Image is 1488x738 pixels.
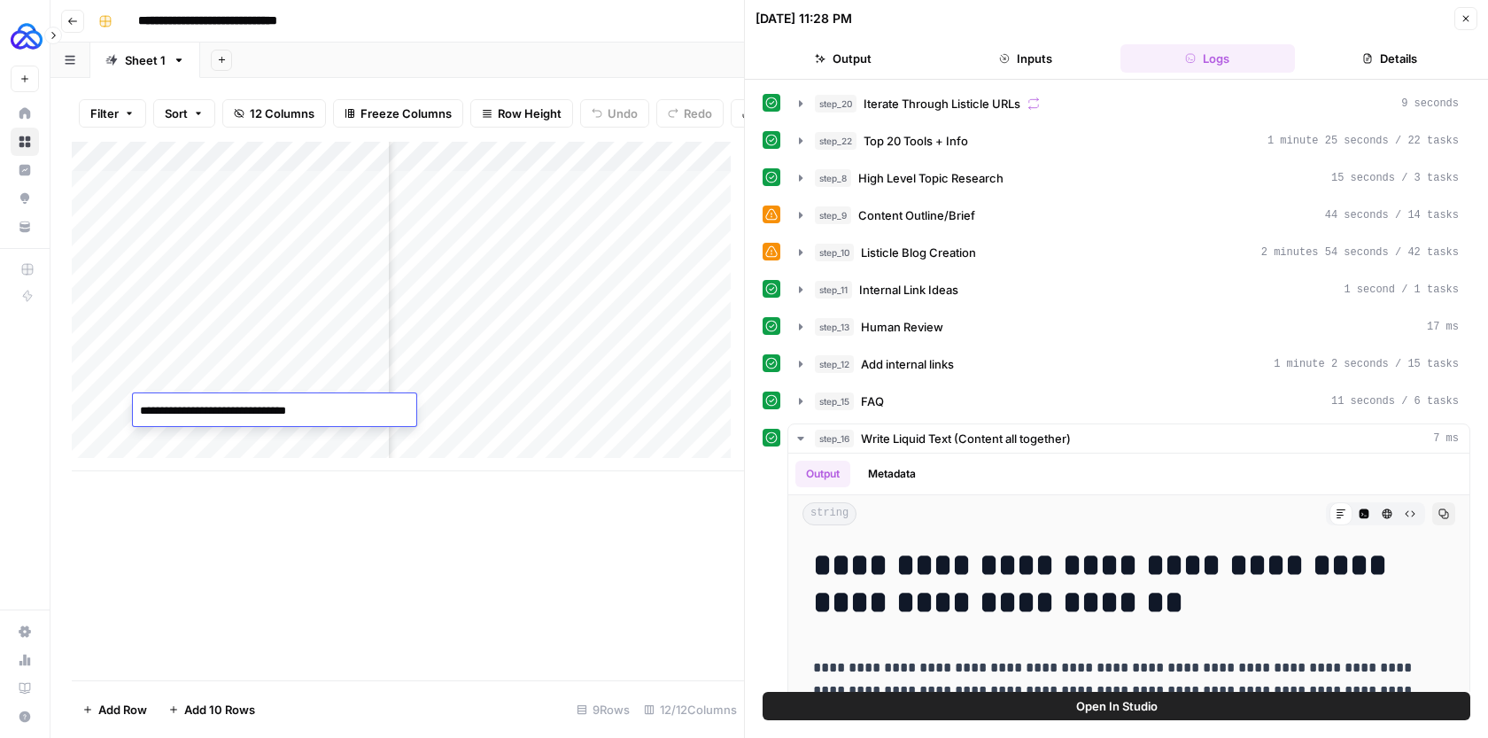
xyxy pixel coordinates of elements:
[756,44,931,73] button: Output
[11,20,43,52] img: AUQ Logo
[1076,697,1158,715] span: Open In Studio
[11,99,39,128] a: Home
[1427,319,1459,335] span: 17 ms
[1433,431,1459,447] span: 7 ms
[815,355,854,373] span: step_12
[788,127,1469,155] button: 1 minute 25 seconds / 22 tasks
[788,201,1469,229] button: 44 seconds / 14 tasks
[498,105,562,122] span: Row Height
[861,244,976,261] span: Listicle Blog Creation
[1267,133,1459,149] span: 1 minute 25 seconds / 22 tasks
[861,318,943,336] span: Human Review
[815,206,851,224] span: step_9
[333,99,463,128] button: Freeze Columns
[90,105,119,122] span: Filter
[11,156,39,184] a: Insights
[857,461,926,487] button: Metadata
[1344,282,1459,298] span: 1 second / 1 tasks
[11,14,39,58] button: Workspace: AUQ
[470,99,573,128] button: Row Height
[763,692,1470,720] button: Open In Studio
[158,695,266,724] button: Add 10 Rows
[184,701,255,719] span: Add 10 Rows
[11,184,39,213] a: Opportunities
[153,99,215,128] button: Sort
[1302,44,1477,73] button: Details
[756,10,852,27] div: [DATE] 11:28 PM
[11,128,39,156] a: Browse
[788,313,1469,341] button: 17 ms
[98,701,147,719] span: Add Row
[11,674,39,703] a: Learning Hub
[815,430,854,447] span: step_16
[788,424,1469,453] button: 7 ms
[72,695,158,724] button: Add Row
[1401,96,1459,112] span: 9 seconds
[861,430,1071,447] span: Write Liquid Text (Content all together)
[1120,44,1296,73] button: Logs
[1331,393,1459,409] span: 11 seconds / 6 tasks
[684,105,712,122] span: Redo
[222,99,326,128] button: 12 Columns
[861,392,884,410] span: FAQ
[570,695,637,724] div: 9 Rows
[11,618,39,646] a: Settings
[1331,170,1459,186] span: 15 seconds / 3 tasks
[858,206,975,224] span: Content Outline/Brief
[788,387,1469,416] button: 11 seconds / 6 tasks
[859,281,958,299] span: Internal Link Ideas
[580,99,649,128] button: Undo
[864,132,968,150] span: Top 20 Tools + Info
[815,281,852,299] span: step_11
[858,169,1004,187] span: High Level Topic Research
[1261,245,1459,260] span: 2 minutes 54 seconds / 42 tasks
[815,132,856,150] span: step_22
[788,350,1469,378] button: 1 minute 2 seconds / 15 tasks
[165,105,188,122] span: Sort
[815,169,851,187] span: step_8
[656,99,724,128] button: Redo
[788,276,1469,304] button: 1 second / 1 tasks
[815,95,856,113] span: step_20
[90,43,200,78] a: Sheet 1
[864,95,1020,113] span: Iterate Through Listicle URLs
[11,213,39,241] a: Your Data
[815,392,854,410] span: step_15
[938,44,1113,73] button: Inputs
[637,695,744,724] div: 12/12 Columns
[360,105,452,122] span: Freeze Columns
[802,502,856,525] span: string
[79,99,146,128] button: Filter
[125,51,166,69] div: Sheet 1
[608,105,638,122] span: Undo
[788,238,1469,267] button: 2 minutes 54 seconds / 42 tasks
[11,703,39,731] button: Help + Support
[861,355,954,373] span: Add internal links
[815,244,854,261] span: step_10
[250,105,314,122] span: 12 Columns
[788,89,1469,118] button: 9 seconds
[788,164,1469,192] button: 15 seconds / 3 tasks
[1325,207,1459,223] span: 44 seconds / 14 tasks
[795,461,850,487] button: Output
[11,646,39,674] a: Usage
[815,318,854,336] span: step_13
[1274,356,1459,372] span: 1 minute 2 seconds / 15 tasks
